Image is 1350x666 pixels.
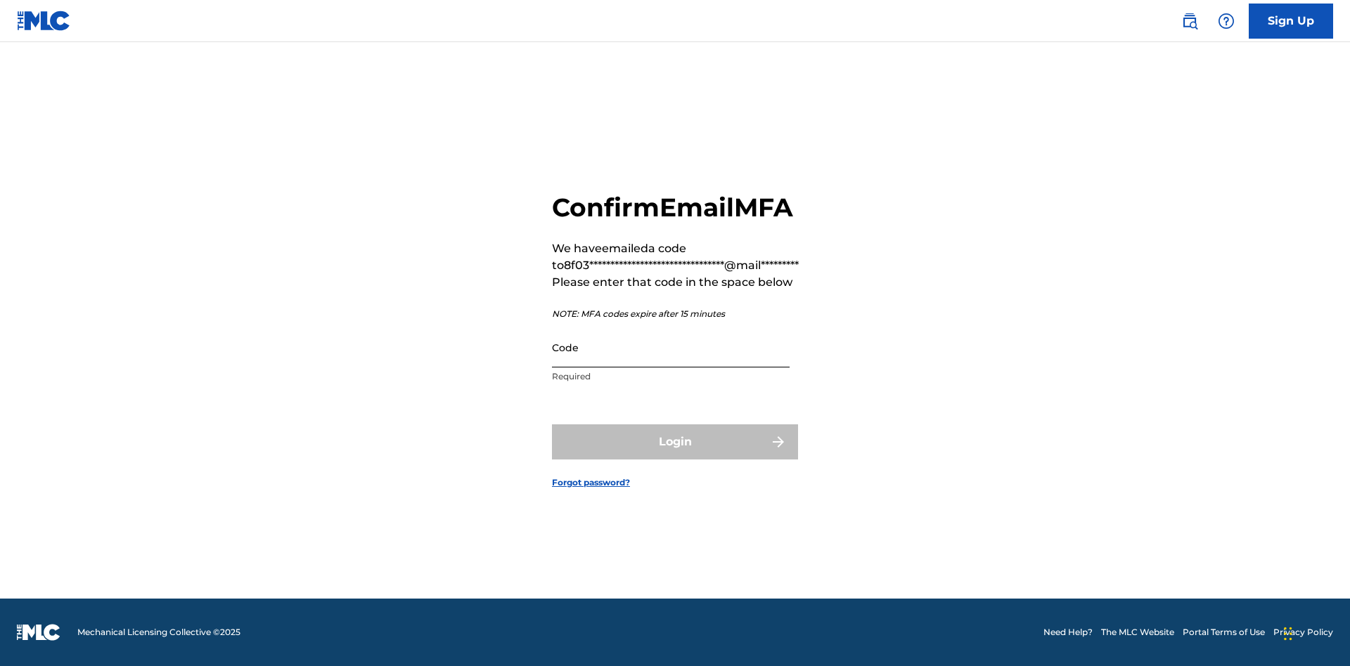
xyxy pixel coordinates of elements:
[552,274,799,291] p: Please enter that code in the space below
[1212,7,1240,35] div: Help
[1249,4,1333,39] a: Sign Up
[1280,599,1350,666] iframe: Chat Widget
[1273,626,1333,639] a: Privacy Policy
[552,476,630,489] a: Forgot password?
[77,626,240,639] span: Mechanical Licensing Collective © 2025
[1183,626,1265,639] a: Portal Terms of Use
[552,192,799,223] h2: Confirm Email MFA
[1218,13,1235,30] img: help
[552,370,790,383] p: Required
[17,11,71,31] img: MLC Logo
[1181,13,1198,30] img: search
[1284,613,1292,655] div: Drag
[552,308,799,320] p: NOTE: MFA codes expire after 15 minutes
[1176,7,1204,35] a: Public Search
[1043,626,1093,639] a: Need Help?
[1101,626,1174,639] a: The MLC Website
[17,624,60,641] img: logo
